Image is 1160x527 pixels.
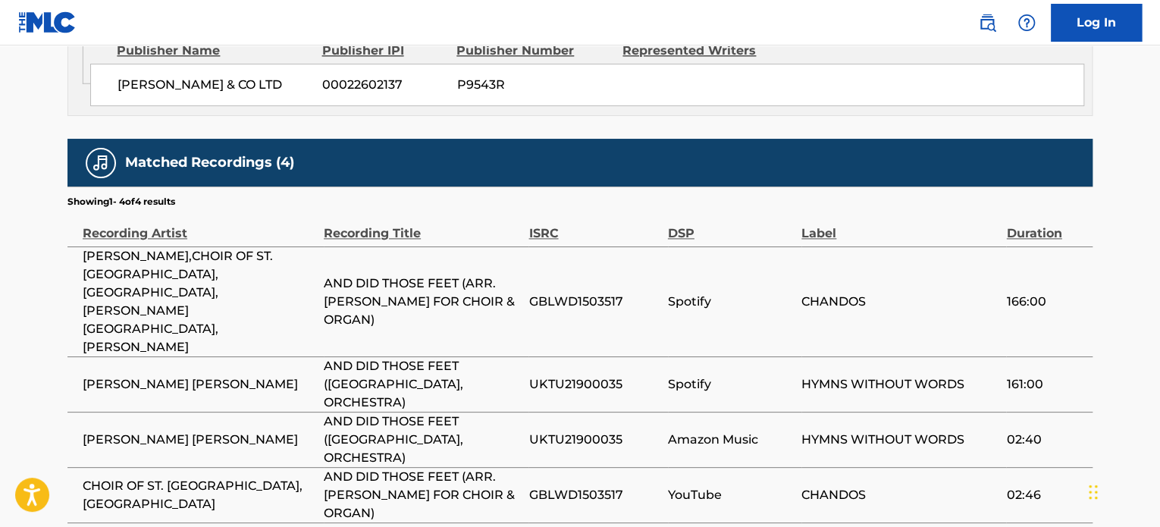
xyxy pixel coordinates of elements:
[801,431,999,449] span: HYMNS WITHOUT WORDS
[1006,486,1085,504] span: 02:46
[1006,375,1085,394] span: 161:00
[528,486,660,504] span: GBLWD1503517
[1089,469,1098,515] div: Drag
[972,8,1002,38] a: Public Search
[801,209,999,243] div: Label
[83,375,316,394] span: [PERSON_NAME] [PERSON_NAME]
[528,375,660,394] span: UKTU21900035
[622,42,777,60] div: Represented Writers
[1017,14,1036,32] img: help
[1051,4,1142,42] a: Log In
[18,11,77,33] img: MLC Logo
[324,357,521,412] span: AND DID THOSE FEET ([GEOGRAPHIC_DATA], ORCHESTRA)
[528,293,660,311] span: GBLWD1503517
[1006,431,1085,449] span: 02:40
[83,431,316,449] span: [PERSON_NAME] [PERSON_NAME]
[324,468,521,522] span: AND DID THOSE FEET (ARR. [PERSON_NAME] FOR CHOIR & ORGAN)
[528,209,660,243] div: ISRC
[668,293,794,311] span: Spotify
[528,431,660,449] span: UKTU21900035
[92,154,110,172] img: Matched Recordings
[83,247,316,356] span: [PERSON_NAME],CHOIR OF ST. [GEOGRAPHIC_DATA], [GEOGRAPHIC_DATA],[PERSON_NAME][GEOGRAPHIC_DATA],[P...
[117,42,310,60] div: Publisher Name
[801,375,999,394] span: HYMNS WITHOUT WORDS
[456,76,611,94] span: P9543R
[668,209,794,243] div: DSP
[801,486,999,504] span: CHANDOS
[1006,293,1085,311] span: 166:00
[668,375,794,394] span: Spotify
[978,14,996,32] img: search
[801,293,999,311] span: CHANDOS
[1084,454,1160,527] iframe: Chat Widget
[125,154,294,171] h5: Matched Recordings (4)
[67,195,175,209] p: Showing 1 - 4 of 4 results
[1006,209,1085,243] div: Duration
[456,42,611,60] div: Publisher Number
[321,42,445,60] div: Publisher IPI
[324,413,521,467] span: AND DID THOSE FEET ([GEOGRAPHIC_DATA], ORCHESTRA)
[324,274,521,329] span: AND DID THOSE FEET (ARR. [PERSON_NAME] FOR CHOIR & ORGAN)
[668,486,794,504] span: YouTube
[324,209,521,243] div: Recording Title
[1011,8,1042,38] div: Help
[322,76,445,94] span: 00022602137
[83,477,316,513] span: CHOIR OF ST. [GEOGRAPHIC_DATA], [GEOGRAPHIC_DATA]
[83,209,316,243] div: Recording Artist
[668,431,794,449] span: Amazon Music
[118,76,311,94] span: [PERSON_NAME] & CO LTD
